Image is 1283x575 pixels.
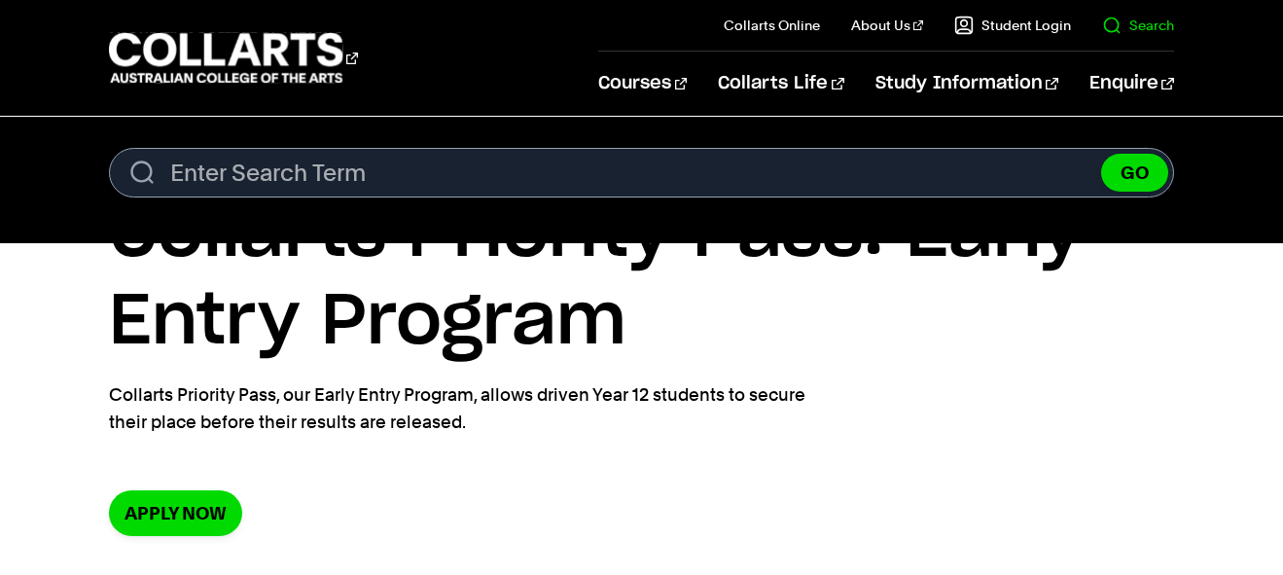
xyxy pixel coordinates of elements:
[718,52,843,116] a: Collarts Life
[1089,52,1174,116] a: Enquire
[1101,154,1168,192] button: GO
[954,16,1071,35] a: Student Login
[109,191,1174,366] h1: Collarts Priority Pass: Early Entry Program
[109,148,1174,198] input: Enter Search Term
[109,148,1174,198] form: Search
[1102,16,1174,35] a: Search
[851,16,923,35] a: About Us
[109,490,242,536] a: Apply now
[109,381,819,436] p: Collarts Priority Pass, our Early Entry Program, allows driven Year 12 students to secure their p...
[109,30,358,86] div: Go to homepage
[724,16,820,35] a: Collarts Online
[875,52,1058,116] a: Study Information
[598,52,687,116] a: Courses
